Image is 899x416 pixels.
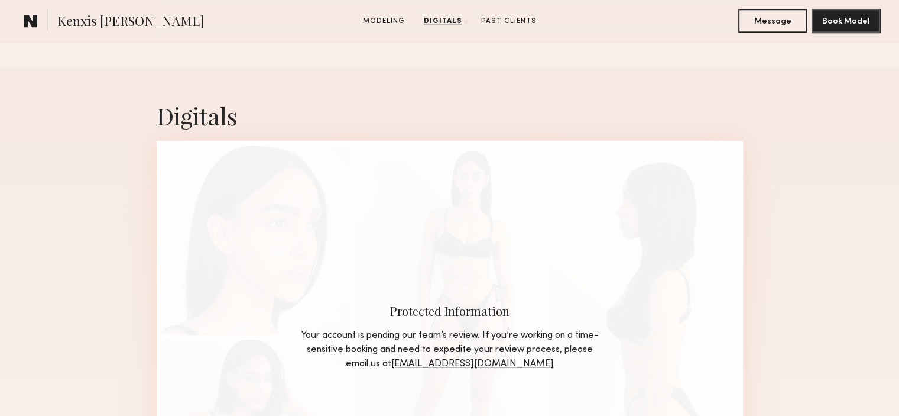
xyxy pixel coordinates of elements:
div: Your account is pending our team’s review. If you’re working on a time-sensitive booking and need... [299,328,601,371]
div: Protected Information [299,303,601,319]
a: Digitals [419,16,467,27]
a: Past Clients [476,16,541,27]
a: Modeling [358,16,410,27]
span: Kenxis [PERSON_NAME] [57,12,204,33]
button: Message [738,9,807,33]
a: Book Model [812,15,880,25]
button: Book Model [812,9,880,33]
div: Digitals [157,100,743,131]
a: [EMAIL_ADDRESS][DOMAIN_NAME] [391,359,554,369]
